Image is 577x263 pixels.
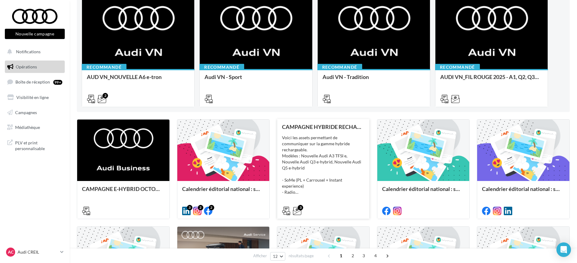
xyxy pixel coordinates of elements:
[205,74,307,86] div: Audi VN - Sport
[382,186,465,198] div: Calendrier éditorial national : semaine du 15.09 au 21.09
[82,64,126,71] div: Recommandé
[348,251,358,261] span: 2
[5,246,65,258] a: AC Audi CREIL
[18,249,58,255] p: Audi CREIL
[317,64,362,71] div: Recommandé
[4,45,64,58] button: Notifications
[16,64,37,69] span: Opérations
[4,61,66,73] a: Opérations
[8,249,14,255] span: AC
[289,253,314,259] span: résultats/page
[270,252,286,261] button: 12
[15,110,37,115] span: Campagnes
[4,75,66,88] a: Boîte de réception99+
[556,242,571,257] div: Open Intercom Messenger
[82,186,165,198] div: CAMPAGNE E-HYBRID OCTOBRE B2B
[15,125,40,130] span: Médiathèque
[209,205,214,210] div: 2
[482,186,565,198] div: Calendrier éditorial national : semaine du 08.09 au 14.09
[198,205,203,210] div: 2
[187,205,192,210] div: 3
[298,205,303,210] div: 3
[323,74,425,86] div: Audi VN - Tradition
[282,124,365,130] div: CAMPAGNE HYBRIDE RECHARGEABLE
[103,93,108,98] div: 2
[4,106,66,119] a: Campagnes
[253,253,267,259] span: Afficher
[4,91,66,104] a: Visibilité en ligne
[53,80,62,85] div: 99+
[273,254,278,259] span: 12
[4,136,66,154] a: PLV et print personnalisable
[282,135,365,195] div: Voici les assets permettant de communiquer sur la gamme hybride rechargeable. Modèles : Nouvelle ...
[5,29,65,39] button: Nouvelle campagne
[435,64,480,71] div: Recommandé
[182,186,265,198] div: Calendrier éditorial national : semaine du 22.09 au 28.09
[199,64,244,71] div: Recommandé
[4,121,66,134] a: Médiathèque
[371,251,380,261] span: 4
[440,74,543,86] div: AUDI VN_FIL ROUGE 2025 - A1, Q2, Q3, Q5 et Q4 e-tron
[16,95,49,100] span: Visibilité en ligne
[359,251,369,261] span: 3
[15,139,62,152] span: PLV et print personnalisable
[15,79,50,84] span: Boîte de réception
[336,251,346,261] span: 1
[87,74,189,86] div: AUD VN_NOUVELLE A6 e-tron
[16,49,41,54] span: Notifications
